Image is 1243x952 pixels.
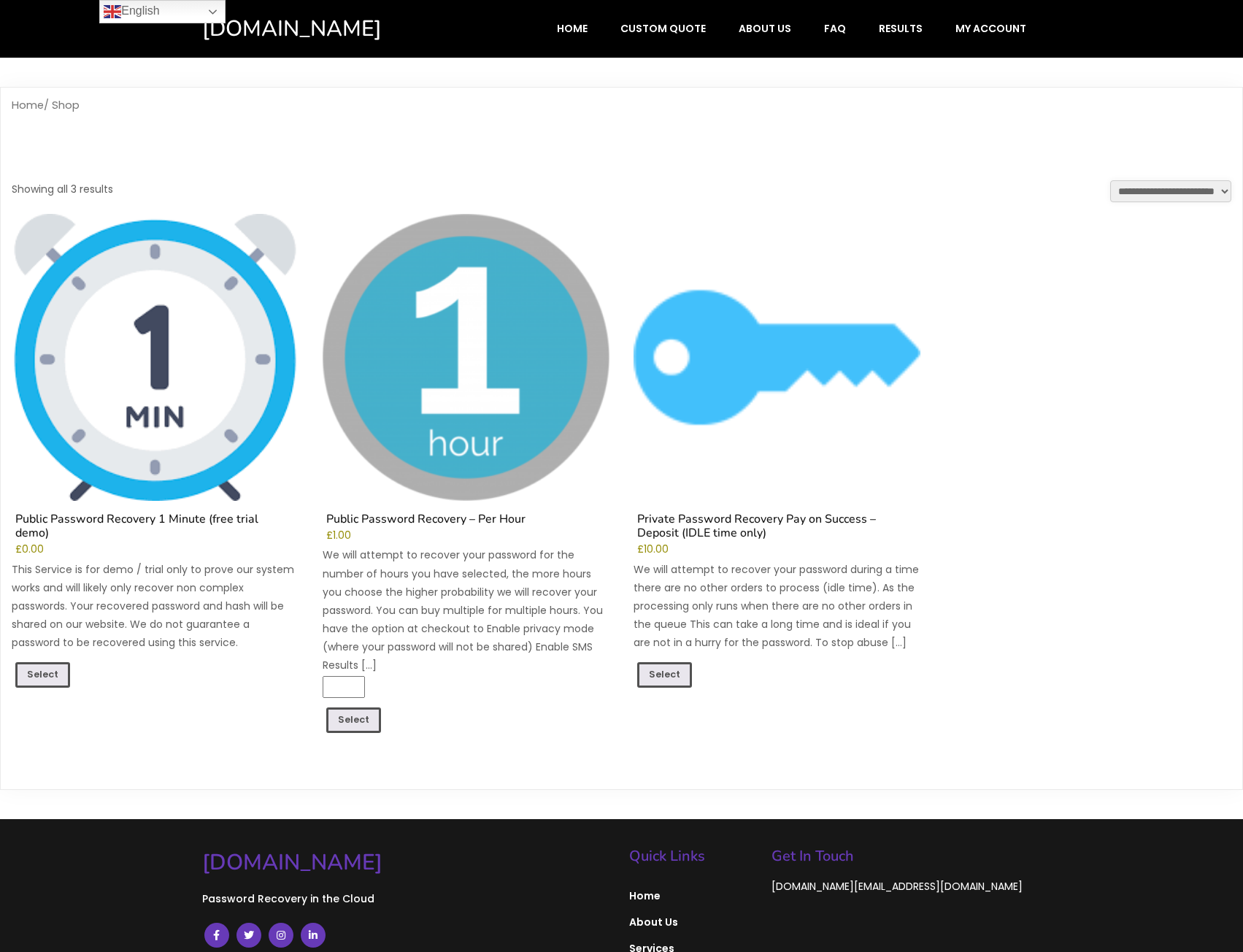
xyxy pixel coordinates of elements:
[955,22,1026,35] span: My account
[771,879,1023,894] span: [DOMAIN_NAME][EMAIL_ADDRESS][DOMAIN_NAME]
[629,915,757,929] span: About Us
[824,22,846,35] span: FAQ
[637,662,692,688] a: Add to cart: “Private Password Recovery Pay on Success - Deposit (IDLE time only)”
[323,676,365,699] input: Product quantity
[323,214,609,501] img: Public Password Recovery - Per Hour
[809,15,861,42] a: FAQ
[629,889,757,902] span: Home
[771,849,1042,864] h5: Get In Touch
[629,909,757,935] a: About Us
[629,849,757,864] h5: Quick Links
[12,123,1231,180] h1: Shop
[634,214,920,501] img: Private Password Recovery Pay on Success - Deposit (IDLE time only)
[634,214,920,544] a: Private Password Recovery Pay on Success – Deposit (IDLE time only)
[863,15,938,42] a: Results
[15,542,44,556] bdi: 0.00
[323,513,609,530] h2: Public Password Recovery – Per Hour
[739,22,791,35] span: About Us
[323,214,609,530] a: Public Password Recovery – Per Hour
[323,546,609,675] p: We will attempt to recover your password for the number of hours you have selected, the more hour...
[557,22,588,35] span: Home
[542,15,603,42] a: Home
[12,180,113,199] p: Showing all 3 results
[12,214,299,544] a: Public Password Recovery 1 Minute (free trial demo)
[771,879,1023,894] a: [DOMAIN_NAME][EMAIL_ADDRESS][DOMAIN_NAME]
[629,883,757,909] a: Home
[620,22,706,35] span: Custom Quote
[634,561,920,653] p: We will attempt to recover your password during a time there are no other orders to process (idle...
[12,99,1231,112] nav: Breadcrumb
[202,15,444,43] a: [DOMAIN_NAME]
[605,15,721,42] a: Custom Quote
[723,15,807,42] a: About Us
[326,707,381,733] a: Add to cart: “Public Password Recovery - Per Hour”
[12,561,299,653] p: This Service is for demo / trial only to prove our system works and will likely only recover non ...
[12,98,44,112] a: Home
[637,542,644,556] span: £
[202,848,615,877] a: [DOMAIN_NAME]
[15,542,22,556] span: £
[12,513,299,544] h2: Public Password Recovery 1 Minute (free trial demo)
[326,529,333,542] span: £
[1110,180,1231,202] select: Shop order
[12,214,299,501] img: Public Password Recovery 1 Minute (free trial demo)
[634,513,920,544] h2: Private Password Recovery Pay on Success – Deposit (IDLE time only)
[202,888,615,909] p: Password Recovery in the Cloud
[637,542,669,556] bdi: 10.00
[104,3,121,20] img: en
[326,529,351,542] bdi: 1.00
[879,22,923,35] span: Results
[940,15,1042,42] a: My account
[15,662,70,688] a: Read more about “Public Password Recovery 1 Minute (free trial demo)”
